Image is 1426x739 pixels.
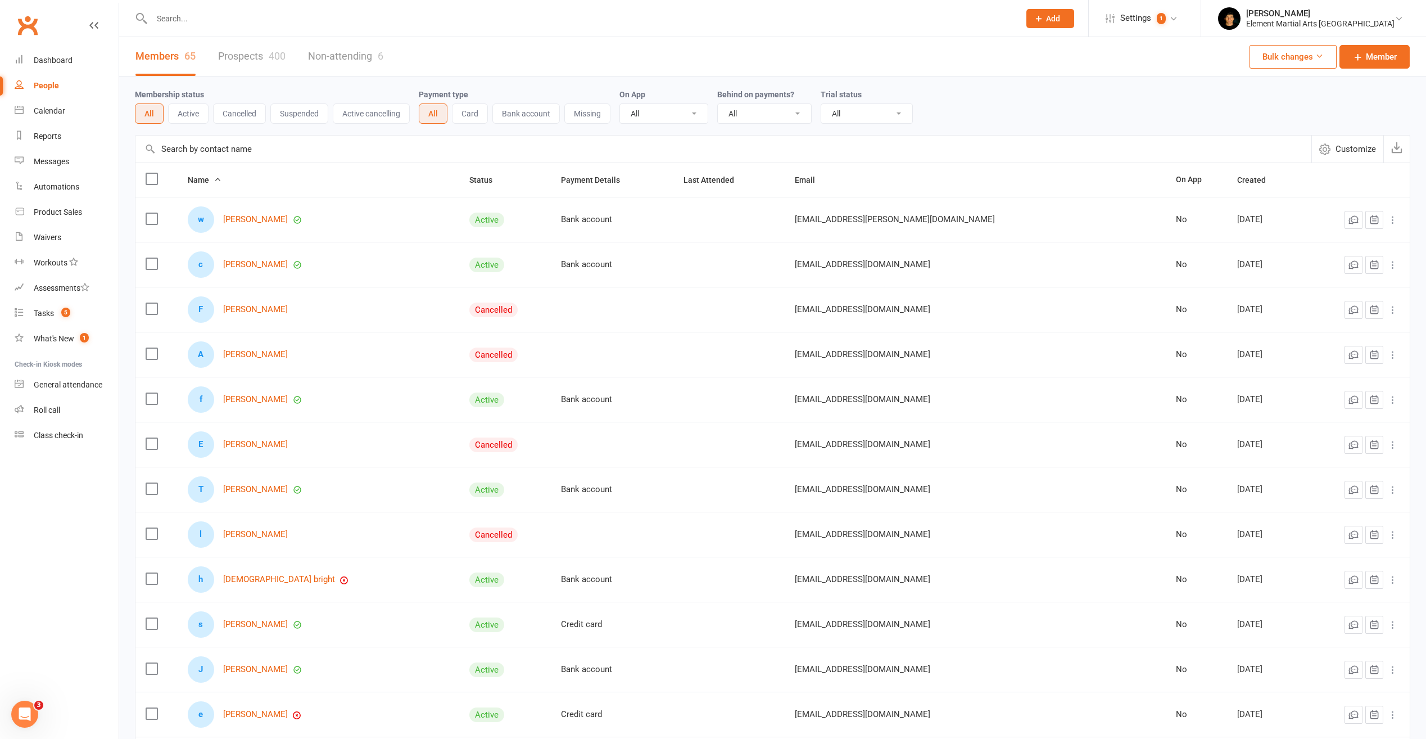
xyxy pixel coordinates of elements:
[561,395,663,404] div: Bank account
[1366,50,1397,64] span: Member
[15,301,119,326] a: Tasks 5
[378,50,383,62] div: 6
[34,157,69,166] div: Messages
[1176,305,1217,314] div: No
[1026,9,1074,28] button: Add
[1237,175,1278,184] span: Created
[333,103,410,124] button: Active cancelling
[188,611,214,638] div: shane
[34,701,43,710] span: 3
[469,483,504,497] div: Active
[34,380,102,389] div: General attendance
[188,341,214,368] div: Alfred
[223,215,288,224] a: [PERSON_NAME]
[795,569,930,590] span: [EMAIL_ADDRESS][DOMAIN_NAME]
[795,209,995,230] span: [EMAIL_ADDRESS][PERSON_NAME][DOMAIN_NAME]
[795,479,930,500] span: [EMAIL_ADDRESS][DOMAIN_NAME]
[34,56,73,65] div: Dashboard
[419,90,468,99] label: Payment type
[135,103,164,124] button: All
[821,90,862,99] label: Trial status
[15,124,119,149] a: Reports
[34,182,79,191] div: Automations
[188,566,214,593] div: haladar
[469,438,518,452] div: Cancelled
[1166,163,1228,197] th: On App
[469,573,504,587] div: Active
[561,485,663,494] div: Bank account
[1046,14,1060,23] span: Add
[269,50,286,62] div: 400
[34,309,54,318] div: Tasks
[188,251,214,278] div: corey
[1336,142,1376,156] span: Customize
[15,73,119,98] a: People
[1250,45,1337,69] button: Bulk changes
[15,48,119,73] a: Dashboard
[34,81,59,90] div: People
[469,663,504,677] div: Active
[1237,173,1278,187] button: Created
[1176,530,1217,539] div: No
[1176,575,1217,584] div: No
[15,225,119,250] a: Waivers
[561,665,663,674] div: Bank account
[1157,13,1166,24] span: 1
[795,704,930,725] span: [EMAIL_ADDRESS][DOMAIN_NAME]
[1176,710,1217,719] div: No
[1237,395,1299,404] div: [DATE]
[188,173,221,187] button: Name
[1176,350,1217,359] div: No
[15,98,119,124] a: Calendar
[188,476,214,503] div: Todd
[13,11,42,39] a: Clubworx
[223,440,288,449] a: [PERSON_NAME]
[1237,350,1299,359] div: [DATE]
[469,175,505,184] span: Status
[1246,8,1395,19] div: [PERSON_NAME]
[213,103,266,124] button: Cancelled
[223,620,288,629] a: [PERSON_NAME]
[223,665,288,674] a: [PERSON_NAME]
[1237,620,1299,629] div: [DATE]
[15,174,119,200] a: Automations
[1176,215,1217,224] div: No
[1311,136,1383,163] button: Customize
[561,710,663,719] div: Credit card
[223,530,288,539] a: [PERSON_NAME]
[1176,665,1217,674] div: No
[469,393,504,407] div: Active
[270,103,328,124] button: Suspended
[223,710,288,719] a: [PERSON_NAME]
[795,614,930,635] span: [EMAIL_ADDRESS][DOMAIN_NAME]
[561,173,632,187] button: Payment Details
[795,175,827,184] span: Email
[469,213,504,227] div: Active
[469,348,518,362] div: Cancelled
[188,175,221,184] span: Name
[1237,215,1299,224] div: [DATE]
[469,528,518,542] div: Cancelled
[561,575,663,584] div: Bank account
[15,276,119,301] a: Assessments
[188,296,214,323] div: Finn
[15,200,119,225] a: Product Sales
[34,132,61,141] div: Reports
[1237,485,1299,494] div: [DATE]
[135,90,204,99] label: Membership status
[223,395,288,404] a: [PERSON_NAME]
[148,11,1012,26] input: Search...
[561,620,663,629] div: Credit card
[1176,620,1217,629] div: No
[188,431,214,458] div: Edward
[1176,260,1217,269] div: No
[188,701,214,728] div: ethan
[419,103,447,124] button: All
[1237,710,1299,719] div: [DATE]
[80,333,89,343] span: 1
[11,701,38,728] iframe: Intercom live chat
[795,434,930,455] span: [EMAIL_ADDRESS][DOMAIN_NAME]
[452,103,488,124] button: Card
[469,708,504,722] div: Active
[188,521,214,548] div: lahsan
